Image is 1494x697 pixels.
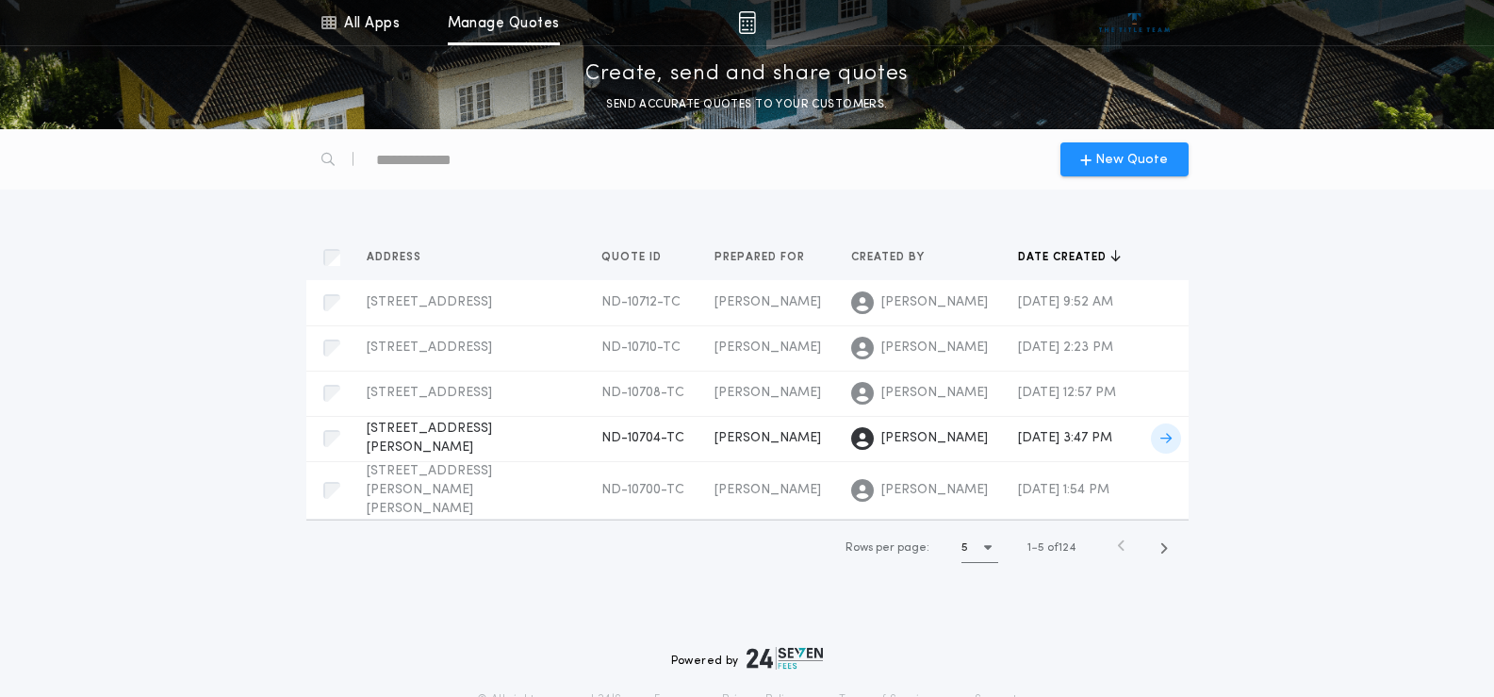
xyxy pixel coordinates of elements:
span: Created by [851,250,928,265]
span: [STREET_ADDRESS] [367,340,492,355]
span: Rows per page: [846,542,929,554]
span: New Quote [1095,150,1168,170]
button: 5 [961,533,998,563]
span: Quote ID [601,250,665,265]
img: logo [747,647,824,670]
span: of 124 [1047,539,1075,556]
span: [DATE] 9:52 AM [1018,295,1113,309]
span: [DATE] 3:47 PM [1018,431,1112,445]
button: Created by [851,248,939,267]
span: [DATE] 1:54 PM [1018,483,1109,497]
button: Date created [1018,248,1121,267]
span: [PERSON_NAME] [881,481,988,500]
span: [STREET_ADDRESS] [367,295,492,309]
p: SEND ACCURATE QUOTES TO YOUR CUSTOMERS. [606,95,887,114]
img: vs-icon [1099,13,1170,32]
span: [PERSON_NAME] [881,429,988,448]
span: [STREET_ADDRESS][PERSON_NAME] [367,422,492,455]
button: Address [367,248,435,267]
h1: 5 [961,539,968,557]
p: Create, send and share quotes [585,59,909,90]
span: [PERSON_NAME] [714,431,821,445]
span: 1 [1027,542,1031,554]
span: [DATE] 2:23 PM [1018,340,1113,355]
div: Powered by [671,647,824,670]
span: Prepared for [714,250,809,265]
span: 5 [1038,542,1044,554]
span: [PERSON_NAME] [714,340,821,355]
span: [PERSON_NAME] [714,386,821,400]
span: [PERSON_NAME] [881,293,988,312]
span: [STREET_ADDRESS] [367,386,492,400]
span: ND-10704-TC [601,431,684,445]
span: [DATE] 12:57 PM [1018,386,1116,400]
span: Date created [1018,250,1110,265]
span: [PERSON_NAME] [714,483,821,497]
img: img [738,11,756,34]
span: Address [367,250,425,265]
span: ND-10708-TC [601,386,684,400]
span: [STREET_ADDRESS][PERSON_NAME][PERSON_NAME] [367,464,492,516]
button: New Quote [1060,142,1189,176]
button: Quote ID [601,248,676,267]
span: [PERSON_NAME] [881,339,988,357]
span: ND-10710-TC [601,340,681,355]
span: [PERSON_NAME] [881,384,988,403]
span: ND-10700-TC [601,483,684,497]
span: ND-10712-TC [601,295,681,309]
span: [PERSON_NAME] [714,295,821,309]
